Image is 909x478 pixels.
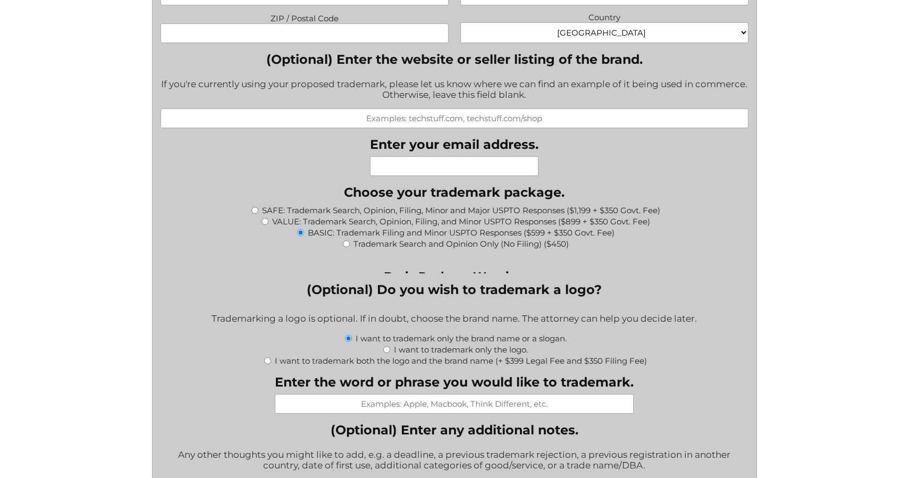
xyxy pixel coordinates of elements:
label: I want to trademark only the logo. [394,345,528,355]
input: Examples: Apple, Macbook, Think Different, etc. [275,394,634,414]
label: Enter the word or phrase you would like to trademark. [275,374,634,390]
div: The Basic package does not come with a search and legal opinion from an attorney. While the Basic... [161,269,749,273]
label: ZIP / Postal Code [161,11,449,23]
label: Trademark Search and Opinion Only (No Filing) ($450) [353,239,569,249]
label: VALUE: Trademark Search, Opinion, Filing, and Minor USPTO Responses ($899 + $350 Govt. Fee) [272,216,650,227]
input: Examples: techstuff.com, techstuff.com/shop [161,108,749,128]
legend: Choose your trademark package. [344,185,565,200]
label: I want to trademark both the logo and the brand name (+ $399 Legal Fee and $350 Filing Fee) [275,356,647,366]
strong: Basic Package Warning [384,269,525,283]
label: I want to trademark only the brand name or a slogan. [356,333,567,343]
div: Trademarking a logo is optional. If in doubt, choose the brand name. The attorney can help you de... [161,306,749,332]
div: If you're currently using your proposed trademark, please let us know where we can find an exampl... [161,72,749,108]
label: (Optional) Enter the website or seller listing of the brand. [161,52,749,67]
label: Country [460,10,748,22]
label: Enter your email address. [370,137,538,152]
label: BASIC: Trademark Filing and Minor USPTO Responses ($599 + $350 Govt. Fee) [308,228,615,238]
legend: (Optional) Do you wish to trademark a logo? [307,282,602,297]
label: (Optional) Enter any additional notes. [161,422,749,438]
label: SAFE: Trademark Search, Opinion, Filing, Minor and Major USPTO Responses ($1,199 + $350 Govt. Fee) [262,205,660,215]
